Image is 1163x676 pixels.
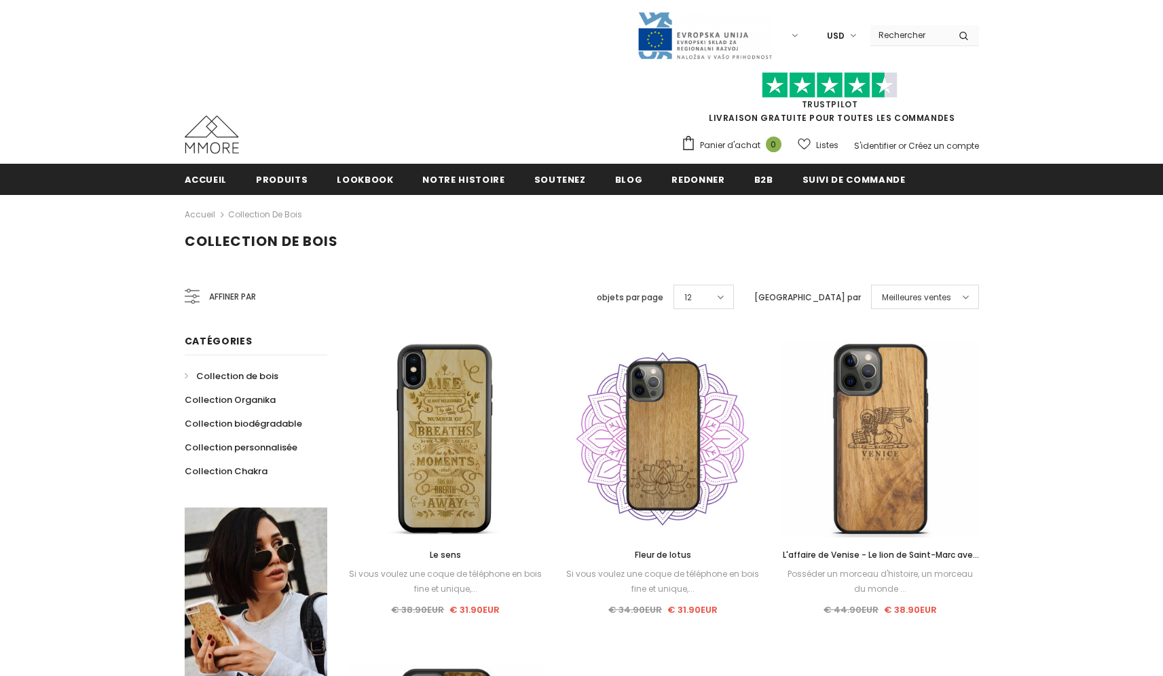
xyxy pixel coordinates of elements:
[185,334,253,348] span: Catégories
[608,603,662,616] span: € 34.90EUR
[766,137,781,152] span: 0
[256,164,308,194] a: Produits
[534,173,586,186] span: soutenez
[615,164,643,194] a: Blog
[185,459,267,483] a: Collection Chakra
[185,173,227,186] span: Accueil
[781,548,978,563] a: L'affaire de Venise - Le lion de Saint-Marc avec le lettrage
[884,603,937,616] span: € 38.90EUR
[754,164,773,194] a: B2B
[684,291,692,304] span: 12
[671,173,724,186] span: Redonner
[185,412,302,435] a: Collection biodégradable
[185,465,267,478] span: Collection Chakra
[908,140,979,152] a: Créez un compte
[185,435,297,459] a: Collection personnalisée
[185,164,227,194] a: Accueil
[228,209,302,220] a: Collection de bois
[430,549,461,561] span: Le sens
[422,173,504,186] span: Notre histoire
[754,291,861,304] label: [GEOGRAPHIC_DATA] par
[597,291,663,304] label: objets par page
[391,603,444,616] span: € 38.90EUR
[637,11,773,60] img: Javni Razpis
[898,140,906,152] span: or
[824,603,879,616] span: € 44.90EUR
[185,441,297,454] span: Collection personnalisée
[783,549,979,575] span: L'affaire de Venise - Le lion de Saint-Marc avec le lettrage
[185,232,338,251] span: Collection de bois
[196,370,278,383] span: Collection de bois
[635,549,691,561] span: Fleur de lotus
[337,173,393,186] span: Lookbook
[637,29,773,41] a: Javni Razpis
[185,417,302,430] span: Collection biodégradable
[348,567,544,597] div: Si vous voulez une coque de téléphone en bois fine et unique,...
[422,164,504,194] a: Notre histoire
[700,139,760,152] span: Panier d'achat
[564,567,761,597] div: Si vous voulez une coque de téléphone en bois fine et unique,...
[754,173,773,186] span: B2B
[185,207,215,223] a: Accueil
[337,164,393,194] a: Lookbook
[870,25,948,45] input: Search Site
[185,393,276,406] span: Collection Organika
[762,72,898,99] img: Faites confiance aux étoiles pilotes
[209,289,256,304] span: Affiner par
[671,164,724,194] a: Redonner
[667,603,718,616] span: € 31.90EUR
[802,173,906,186] span: Suivi de commande
[185,388,276,412] a: Collection Organika
[802,99,858,110] a: TrustPilot
[185,115,239,154] img: Cas MMORE
[348,548,544,563] a: Le sens
[854,140,896,152] a: S'identifier
[882,291,951,304] span: Meilleures ventes
[798,133,838,157] a: Listes
[681,78,979,124] span: LIVRAISON GRATUITE POUR TOUTES LES COMMANDES
[564,548,761,563] a: Fleur de lotus
[816,139,838,152] span: Listes
[256,173,308,186] span: Produits
[781,567,978,597] div: Posséder un morceau d'histoire, un morceau du monde ...
[681,135,788,156] a: Panier d'achat 0
[534,164,586,194] a: soutenez
[185,364,278,388] a: Collection de bois
[449,603,500,616] span: € 31.90EUR
[827,29,845,43] span: USD
[615,173,643,186] span: Blog
[802,164,906,194] a: Suivi de commande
